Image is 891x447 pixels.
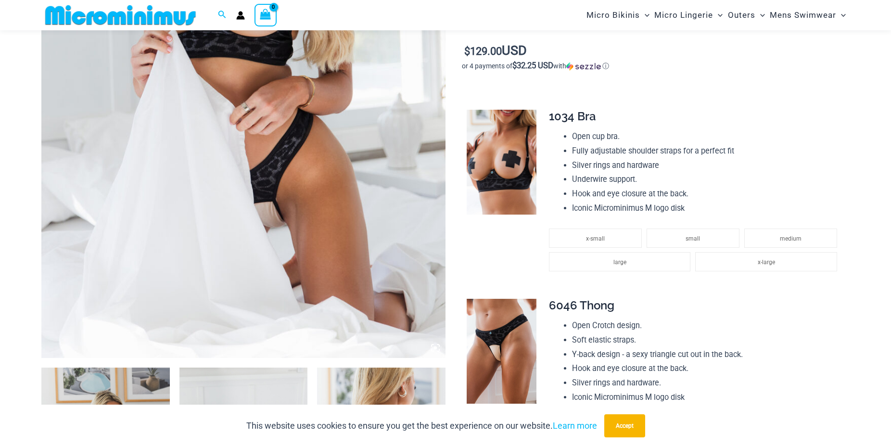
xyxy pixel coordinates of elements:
li: Silver rings and hardware. [572,376,841,390]
img: Nights Fall Silver Leopard 1036 Bra [467,110,536,215]
div: or 4 payments of$32.25 USDwithSezzle Click to learn more about Sezzle [462,61,850,71]
div: or 4 payments of with [462,61,850,71]
a: Micro LingerieMenu ToggleMenu Toggle [652,3,725,27]
p: USD [462,44,850,59]
nav: Site Navigation [583,1,850,29]
span: x-large [758,259,775,266]
p: This website uses cookies to ensure you get the best experience on our website. [246,419,597,433]
bdi: 129.00 [464,45,502,57]
span: Micro Lingerie [654,3,713,27]
li: large [549,252,690,271]
li: Iconic Microminimus M logo disk [572,201,841,216]
img: MM SHOP LOGO FLAT [41,4,200,26]
img: Nights Fall Silver Leopard 6046 Thong [467,299,536,404]
span: Menu Toggle [640,3,649,27]
span: small [686,235,700,242]
li: Iconic Microminimus M logo disk [572,390,841,405]
span: Micro Bikinis [586,3,640,27]
span: $32.25 USD [512,61,553,70]
span: medium [780,235,802,242]
span: 6046 Thong [549,298,614,312]
a: Mens SwimwearMenu ToggleMenu Toggle [767,3,848,27]
a: Search icon link [218,9,227,21]
span: 1034 Bra [549,109,596,123]
span: Menu Toggle [755,3,765,27]
span: Mens Swimwear [770,3,836,27]
a: Account icon link [236,11,245,20]
li: Silver rings and hardware [572,158,841,173]
span: Outers [728,3,755,27]
li: Open Crotch design. [572,319,841,333]
span: x-small [586,235,605,242]
li: small [647,229,739,248]
img: Sezzle [566,62,601,71]
a: OutersMenu ToggleMenu Toggle [726,3,767,27]
li: Hook and eye closure at the back. [572,187,841,201]
span: $ [464,45,470,57]
span: Menu Toggle [713,3,723,27]
a: Learn more [553,421,597,431]
li: Underwire support. [572,172,841,187]
span: Menu Toggle [836,3,846,27]
li: medium [744,229,837,248]
li: Fully adjustable shoulder straps for a perfect fit [572,144,841,158]
button: Accept [604,414,645,437]
li: Y-back design - a sexy triangle cut out in the back. [572,347,841,362]
li: x-small [549,229,642,248]
li: Hook and eye closure at the back. [572,361,841,376]
li: Open cup bra. [572,129,841,144]
span: large [613,259,626,266]
a: Micro BikinisMenu ToggleMenu Toggle [584,3,652,27]
li: x-large [695,252,837,271]
li: Soft elastic straps. [572,333,841,347]
a: View Shopping Cart, empty [255,4,277,26]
